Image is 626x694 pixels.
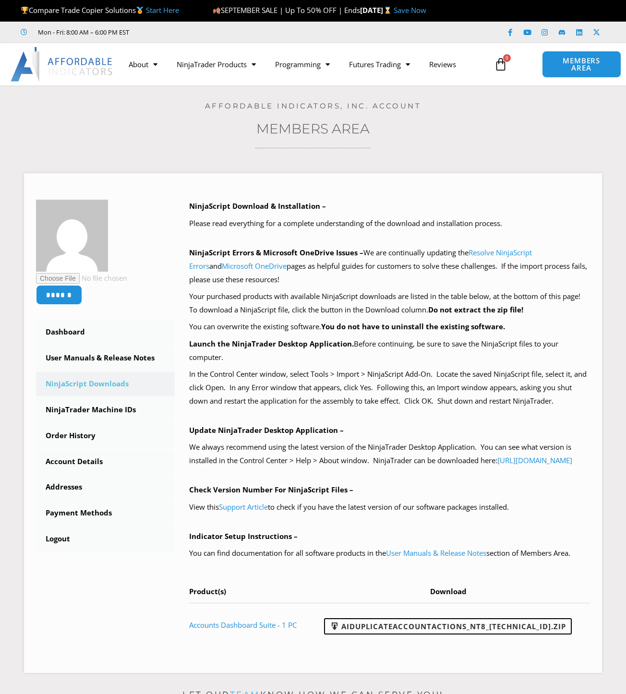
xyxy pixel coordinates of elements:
img: dfdfc62329630affb947b2fd14d9a4663412bcd2d5ecdd91bd21e15622342186 [36,200,108,272]
b: Indicator Setup Instructions – [189,531,298,541]
p: We always recommend using the latest version of the NinjaTrader Desktop Application. You can see ... [189,441,590,467]
a: User Manuals & Release Notes [386,548,486,558]
a: NinjaTrader Products [167,53,265,75]
img: 🥇 [136,7,144,14]
p: Before continuing, be sure to save the NinjaScript files to your computer. [189,337,590,364]
p: In the Control Center window, select Tools > Import > NinjaScript Add-On. Locate the saved NinjaS... [189,368,590,408]
p: Please read everything for a complete understanding of the download and installation process. [189,217,590,230]
p: You can find documentation for all software products in the section of Members Area. [189,547,590,560]
nav: Account pages [36,320,175,551]
a: Programming [265,53,339,75]
nav: Menu [119,53,489,75]
a: MEMBERS AREA [542,51,621,78]
a: Resolve NinjaScript Errors [189,248,532,271]
a: AIDuplicateAccountActions_NT8_[TECHNICAL_ID].zip [324,618,572,634]
a: Members Area [256,120,370,137]
a: About [119,53,167,75]
a: NinjaTrader Machine IDs [36,397,175,422]
p: Your purchased products with available NinjaScript downloads are listed in the table below, at th... [189,290,590,317]
a: Futures Trading [339,53,420,75]
p: We are continually updating the and pages as helpful guides for customers to solve these challeng... [189,246,590,287]
a: User Manuals & Release Notes [36,346,175,371]
a: Microsoft OneDrive [222,261,287,271]
a: 0 [480,50,522,78]
a: Support Article [219,502,268,512]
img: LogoAI | Affordable Indicators – NinjaTrader [11,47,114,82]
b: Do not extract the zip file! [428,305,523,314]
span: Compare Trade Copier Solutions [21,5,179,15]
a: Account Details [36,449,175,474]
span: 0 [503,54,511,62]
b: Launch the NinjaTrader Desktop Application. [189,339,354,348]
span: Mon - Fri: 8:00 AM – 6:00 PM EST [36,26,129,38]
img: 🍂 [213,7,220,14]
p: View this to check if you have the latest version of our software packages installed. [189,501,590,514]
a: Save Now [394,5,426,15]
span: MEMBERS AREA [552,57,611,72]
b: You do not have to uninstall the existing software. [321,322,505,331]
p: You can overwrite the existing software. [189,320,590,334]
span: Product(s) [189,586,226,596]
span: SEPTEMBER SALE | Up To 50% OFF | Ends [213,5,360,15]
b: Update NinjaTrader Desktop Application – [189,425,344,435]
a: Accounts Dashboard Suite - 1 PC [189,620,297,630]
a: NinjaScript Downloads [36,371,175,396]
img: 🏆 [21,7,28,14]
span: Download [430,586,467,596]
img: ⌛ [384,7,391,14]
a: Payment Methods [36,501,175,526]
b: Check Version Number For NinjaScript Files – [189,485,353,494]
b: NinjaScript Download & Installation – [189,201,326,211]
a: Start Here [146,5,179,15]
a: Addresses [36,475,175,500]
a: Dashboard [36,320,175,345]
a: Logout [36,526,175,551]
a: Affordable Indicators, Inc. Account [205,101,421,110]
b: NinjaScript Errors & Microsoft OneDrive Issues – [189,248,363,257]
strong: [DATE] [360,5,393,15]
a: [URL][DOMAIN_NAME] [497,455,572,465]
a: Order History [36,423,175,448]
a: Reviews [420,53,466,75]
iframe: Customer reviews powered by Trustpilot [143,27,287,37]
